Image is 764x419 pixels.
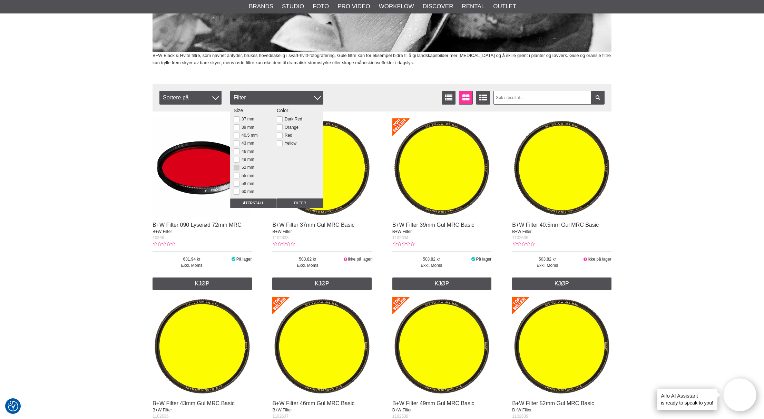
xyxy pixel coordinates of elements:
[493,2,516,11] a: Outlet
[392,235,409,240] span: 1102634
[423,2,453,11] a: Discover
[657,389,717,410] div: is ready to speak to you!
[476,91,490,105] a: Utvidet liste
[153,241,175,247] div: Kundevurdering: 0
[512,241,534,247] div: Kundevurdering: 0
[153,400,235,406] a: B+W Filter 43mm Gul MRC Basic
[236,257,252,262] span: På lager
[588,257,611,262] span: Ikke på lager
[239,181,254,186] label: 58 mm
[239,157,254,162] label: 49 mm
[493,91,605,105] input: Søk i resultat ...
[476,257,492,262] span: På lager
[8,400,18,412] button: Samtykkepreferanser
[512,222,599,228] a: B+W Filter 40.5mm Gul MRC Basic
[277,108,288,113] span: Color
[392,408,412,412] span: B+W Filter
[272,414,288,419] span: 1102637
[153,229,172,234] span: B+W Filter
[239,133,258,138] label: 40.5 mm
[153,414,169,419] span: 1102636
[512,118,611,218] img: B+W Filter 40.5mm Gul MRC Basic
[459,91,473,105] a: Vindusvisning
[343,257,348,262] i: Ikke på lager
[512,414,528,419] span: 1102639
[239,125,254,130] label: 39 mm
[283,117,302,121] label: Dark Red
[8,401,18,411] img: Revisit consent button
[379,2,414,11] a: Workflow
[159,91,222,105] span: Sortere på
[272,277,372,290] a: Kjøp
[234,108,243,113] span: Size
[512,256,582,262] span: 503.82
[392,297,492,396] img: B+W Filter 49mm Gul MRC Basic
[239,141,254,146] label: 43 mm
[277,198,323,208] input: Filter
[512,262,582,269] span: Exkl. Moms
[239,189,254,194] label: 60 mm
[512,408,531,412] span: B+W Filter
[282,2,304,11] a: Studio
[272,241,294,247] div: Kundevurdering: 0
[591,91,605,105] a: Filter
[392,400,474,406] a: B+W Filter 49mm Gul MRC Basic
[392,277,492,290] a: Kjøp
[230,91,323,105] div: Filter
[512,400,594,406] a: B+W Filter 52mm Gul MRC Basic
[272,297,372,396] img: B+W Filter 46mm Gul MRC Basic
[272,229,292,234] span: B+W Filter
[153,262,231,269] span: Exkl. Moms
[392,222,474,228] a: B+W Filter 39mm Gul MRC Basic
[392,414,409,419] span: 1102638
[272,256,343,262] span: 503.82
[272,262,343,269] span: Exkl. Moms
[337,2,370,11] a: Pro Video
[283,141,296,146] label: Yellow
[249,2,273,11] a: Brands
[442,91,456,105] a: Vis liste
[153,408,172,412] span: B+W Filter
[392,262,471,269] span: Exkl. Moms
[153,297,252,396] img: B+W Filter 43mm Gul MRC Basic
[392,229,412,234] span: B+W Filter
[153,235,164,240] span: 10366
[512,297,611,396] img: B+W Filter 52mm Gul MRC Basic
[153,256,231,262] span: 681.94
[462,2,484,11] a: Rental
[661,392,713,399] h4: Aifo AI Assistant
[153,277,252,290] a: Kjøp
[582,257,588,262] i: Ikke på lager
[512,277,611,290] a: Kjøp
[230,198,277,208] input: Återställ
[272,235,288,240] span: 1102633
[231,257,236,262] i: På lager
[392,118,492,218] img: B+W Filter 39mm Gul MRC Basic
[392,241,414,247] div: Kundevurdering: 0
[283,133,292,138] label: Red
[348,257,372,262] span: Ikke på lager
[471,257,476,262] i: På lager
[392,256,471,262] span: 503.82
[239,117,254,121] label: 37 mm
[239,149,254,154] label: 46 mm
[283,125,298,130] label: Orange
[512,229,531,234] span: B+W Filter
[153,222,242,228] a: B+W Filter 090 Lyserød 72mm MRC
[272,400,354,406] a: B+W Filter 46mm Gul MRC Basic
[512,235,528,240] span: 1102635
[153,118,252,218] img: B+W Filter 090 Lyserød 72mm MRC
[272,408,292,412] span: B+W Filter
[239,165,254,170] label: 52 mm
[239,173,254,178] label: 55 mm
[272,222,354,228] a: B+W Filter 37mm Gul MRC Basic
[313,2,329,11] a: Foto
